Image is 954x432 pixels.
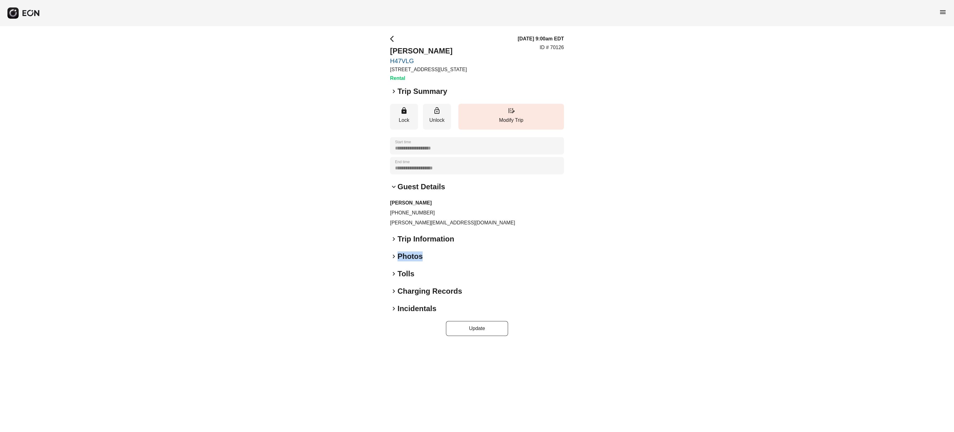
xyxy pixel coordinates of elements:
h3: [PERSON_NAME] [390,199,564,207]
button: Update [446,321,508,336]
span: keyboard_arrow_right [390,88,397,95]
button: Modify Trip [458,104,564,130]
span: arrow_back_ios [390,35,397,43]
h3: Rental [390,75,467,82]
button: Lock [390,104,418,130]
h2: [PERSON_NAME] [390,46,467,56]
span: keyboard_arrow_right [390,270,397,278]
h2: Guest Details [397,182,445,192]
h2: Tolls [397,269,414,279]
h2: Photos [397,251,423,261]
span: lock [400,107,408,114]
h2: Charging Records [397,286,462,296]
p: ID # 70126 [540,44,564,51]
span: keyboard_arrow_right [390,235,397,243]
span: keyboard_arrow_right [390,305,397,312]
h2: Trip Summary [397,86,447,96]
p: [STREET_ADDRESS][US_STATE] [390,66,467,73]
span: lock_open [433,107,441,114]
p: [PHONE_NUMBER] [390,209,564,217]
h3: [DATE] 9:00am EDT [518,35,564,43]
span: keyboard_arrow_right [390,287,397,295]
p: Modify Trip [461,117,561,124]
button: Unlock [423,104,451,130]
p: [PERSON_NAME][EMAIL_ADDRESS][DOMAIN_NAME] [390,219,564,227]
span: keyboard_arrow_down [390,183,397,191]
span: keyboard_arrow_right [390,253,397,260]
h2: Incidentals [397,304,436,314]
h2: Trip Information [397,234,454,244]
p: Lock [393,117,415,124]
p: Unlock [426,117,448,124]
span: menu [939,8,947,16]
span: edit_road [507,107,515,114]
a: H47VLG [390,57,467,65]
